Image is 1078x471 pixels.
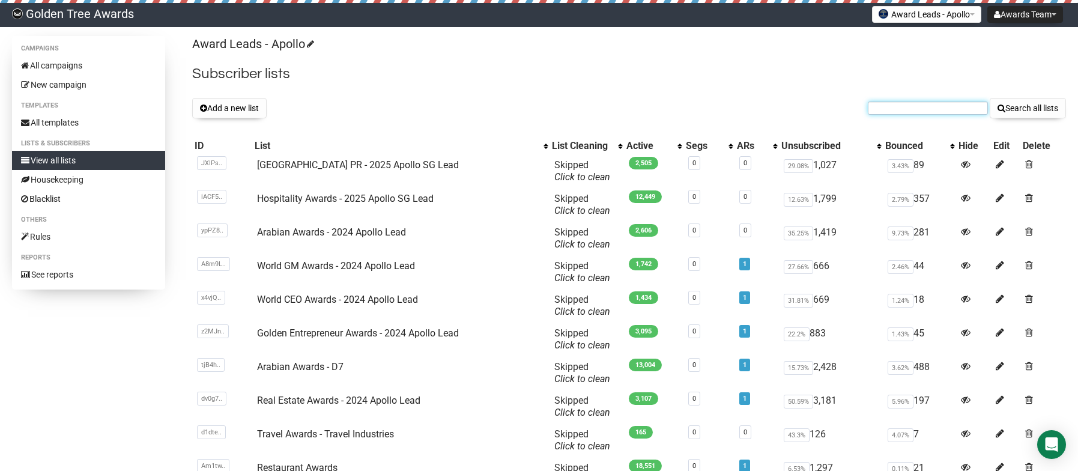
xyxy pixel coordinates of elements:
[692,260,696,268] a: 0
[554,339,610,351] a: Click to clean
[784,226,813,240] span: 35.25%
[629,291,658,304] span: 1,434
[993,140,1018,152] div: Edit
[888,395,913,409] span: 5.96%
[626,140,672,152] div: Active
[257,428,394,440] a: Travel Awards - Travel Industries
[784,327,810,341] span: 22.2%
[554,407,610,418] a: Click to clean
[554,294,610,317] span: Skipped
[257,361,344,372] a: Arabian Awards - D7
[779,323,883,356] td: 883
[743,428,747,436] a: 0
[12,8,23,19] img: f8b559bad824ed76f7defaffbc1b54fa
[779,289,883,323] td: 669
[779,222,883,255] td: 1,419
[692,428,696,436] a: 0
[554,159,610,183] span: Skipped
[883,289,956,323] td: 18
[743,395,746,403] a: 1
[12,136,165,151] li: Lists & subscribers
[784,193,813,207] span: 12.63%
[683,138,734,154] th: Segs: No sort applied, activate to apply an ascending sort
[629,426,653,439] span: 165
[255,140,537,152] div: List
[554,428,610,452] span: Skipped
[883,154,956,188] td: 89
[554,327,610,351] span: Skipped
[692,361,696,369] a: 0
[629,224,658,237] span: 2,606
[252,138,550,154] th: List: No sort applied, activate to apply an ascending sort
[883,222,956,255] td: 281
[629,392,658,405] span: 3,107
[257,260,415,272] a: World GM Awards - 2024 Apollo Lead
[883,356,956,390] td: 488
[257,327,459,339] a: Golden Entrepreneur Awards - 2024 Apollo Lead
[554,395,610,418] span: Skipped
[554,361,610,384] span: Skipped
[737,140,767,152] div: ARs
[990,98,1066,118] button: Search all lists
[12,113,165,132] a: All templates
[552,140,612,152] div: List Cleaning
[554,205,610,216] a: Click to clean
[883,424,956,457] td: 7
[12,213,165,227] li: Others
[192,37,312,51] a: Award Leads - Apollo
[629,157,658,169] span: 2,505
[888,260,913,274] span: 2.46%
[554,272,610,284] a: Click to clean
[743,260,746,268] a: 1
[784,159,813,173] span: 29.08%
[888,428,913,442] span: 4.07%
[784,428,810,442] span: 43.3%
[629,359,662,371] span: 13,004
[888,193,913,207] span: 2.79%
[888,159,913,173] span: 3.43%
[743,193,747,201] a: 0
[888,226,913,240] span: 9.73%
[12,170,165,189] a: Housekeeping
[192,98,267,118] button: Add a new list
[956,138,991,154] th: Hide: No sort applied, sorting is disabled
[554,226,610,250] span: Skipped
[743,294,746,302] a: 1
[197,425,226,439] span: d1dte..
[12,251,165,265] li: Reports
[784,361,813,375] span: 15.73%
[1023,140,1064,152] div: Delete
[888,327,913,341] span: 1.43%
[257,193,434,204] a: Hospitality Awards - 2025 Apollo SG Lead
[779,138,883,154] th: Unsubscribed: No sort applied, activate to apply an ascending sort
[958,140,989,152] div: Hide
[883,138,956,154] th: Bounced: No sort applied, activate to apply an ascending sort
[1020,138,1066,154] th: Delete: No sort applied, sorting is disabled
[195,140,250,152] div: ID
[197,223,228,237] span: ypPZ8..
[554,440,610,452] a: Click to clean
[991,138,1020,154] th: Edit: No sort applied, sorting is disabled
[554,193,610,216] span: Skipped
[257,159,459,171] a: [GEOGRAPHIC_DATA] PR - 2025 Apollo SG Lead
[784,395,813,409] span: 50.59%
[197,358,225,372] span: tjB4h..
[12,151,165,170] a: View all lists
[624,138,684,154] th: Active: No sort applied, activate to apply an ascending sort
[883,323,956,356] td: 45
[197,190,226,204] span: iACF5..
[257,226,406,238] a: Arabian Awards - 2024 Apollo Lead
[686,140,722,152] div: Segs
[692,462,696,470] a: 0
[12,265,165,284] a: See reports
[12,41,165,56] li: Campaigns
[629,190,662,203] span: 12,449
[12,189,165,208] a: Blacklist
[779,390,883,424] td: 3,181
[779,255,883,289] td: 666
[883,255,956,289] td: 44
[197,392,226,406] span: dv0g7..
[888,361,913,375] span: 3.62%
[554,239,610,250] a: Click to clean
[692,226,696,234] a: 0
